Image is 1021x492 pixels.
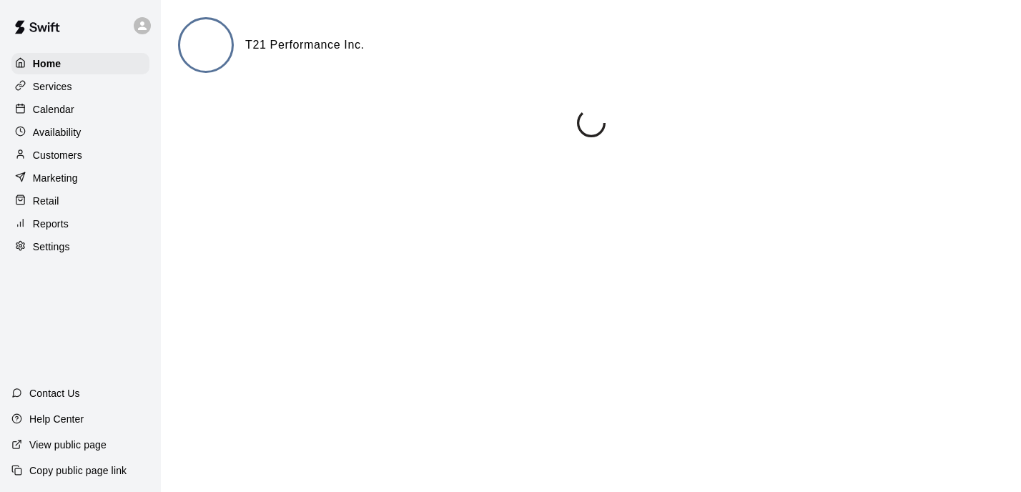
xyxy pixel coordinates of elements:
p: Copy public page link [29,463,127,478]
a: Marketing [11,167,149,189]
h6: T21 Performance Inc. [245,36,365,54]
p: View public page [29,438,107,452]
p: Settings [33,240,70,254]
a: Home [11,53,149,74]
p: Help Center [29,412,84,426]
p: Marketing [33,171,78,185]
p: Availability [33,125,82,139]
a: Calendar [11,99,149,120]
a: Settings [11,236,149,257]
p: Customers [33,148,82,162]
p: Calendar [33,102,74,117]
a: Availability [11,122,149,143]
p: Contact Us [29,386,80,400]
p: Reports [33,217,69,231]
p: Retail [33,194,59,208]
p: Home [33,56,61,71]
p: Services [33,79,72,94]
a: Customers [11,144,149,166]
a: Retail [11,190,149,212]
a: Services [11,76,149,97]
a: Reports [11,213,149,235]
